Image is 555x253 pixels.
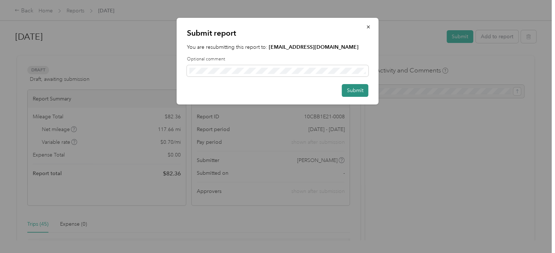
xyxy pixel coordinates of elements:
p: Submit report [187,28,368,38]
button: Submit [342,84,368,97]
p: You are resubmitting this report to: [187,43,368,51]
label: Optional comment [187,56,368,63]
iframe: Everlance-gr Chat Button Frame [514,212,555,253]
strong: [EMAIL_ADDRESS][DOMAIN_NAME] [269,44,359,50]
